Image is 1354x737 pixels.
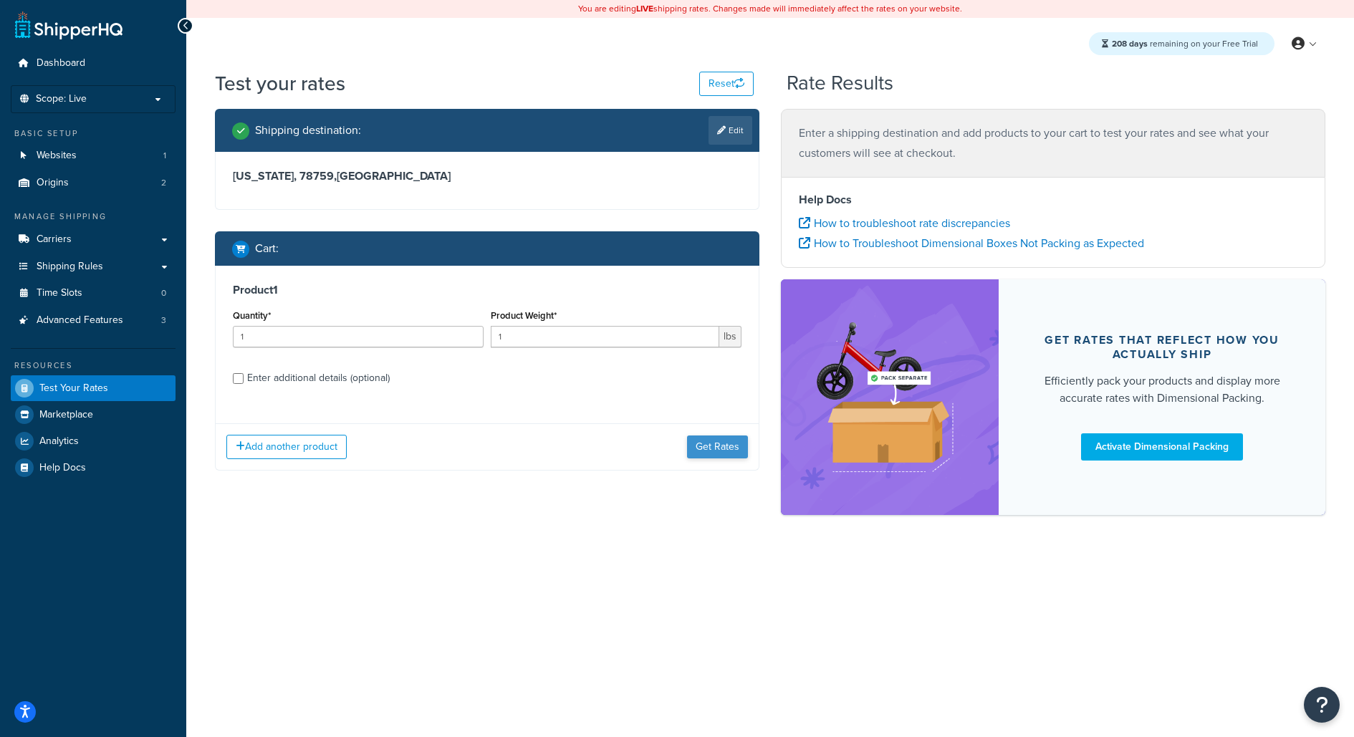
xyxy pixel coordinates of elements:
span: Help Docs [39,462,86,474]
span: remaining on your Free Trial [1112,37,1258,50]
span: Analytics [39,435,79,448]
button: Get Rates [687,435,748,458]
h3: Product 1 [233,283,741,297]
a: How to troubleshoot rate discrepancies [799,215,1010,231]
label: Product Weight* [491,310,557,321]
a: Carriers [11,226,176,253]
a: Advanced Features3 [11,307,176,334]
h2: Cart : [255,242,279,255]
span: Dashboard [37,57,85,69]
a: Activate Dimensional Packing [1081,433,1243,461]
a: Origins2 [11,170,176,196]
a: Edit [709,116,752,145]
span: Marketplace [39,409,93,421]
span: Time Slots [37,287,82,299]
div: Enter additional details (optional) [247,368,390,388]
a: Help Docs [11,455,176,481]
span: Origins [37,177,69,189]
div: Efficiently pack your products and display more accurate rates with Dimensional Packing. [1033,372,1291,407]
div: Get rates that reflect how you actually ship [1033,333,1291,362]
span: Shipping Rules [37,261,103,273]
div: Basic Setup [11,127,176,140]
input: Enter additional details (optional) [233,373,244,384]
span: 3 [161,314,166,327]
b: LIVE [636,2,653,15]
a: Dashboard [11,50,176,77]
a: Time Slots0 [11,280,176,307]
li: Time Slots [11,280,176,307]
a: Test Your Rates [11,375,176,401]
input: 0 [233,326,484,347]
span: 1 [163,150,166,162]
div: Resources [11,360,176,372]
img: feature-image-dim-d40ad3071a2b3c8e08177464837368e35600d3c5e73b18a22c1e4bb210dc32ac.png [802,301,977,493]
a: Analytics [11,428,176,454]
a: Marketplace [11,402,176,428]
a: Websites1 [11,143,176,169]
p: Enter a shipping destination and add products to your cart to test your rates and see what your c... [799,123,1307,163]
h4: Help Docs [799,191,1307,208]
a: How to Troubleshoot Dimensional Boxes Not Packing as Expected [799,235,1144,251]
span: 2 [161,177,166,189]
span: 0 [161,287,166,299]
h2: Rate Results [787,72,893,95]
label: Quantity* [233,310,271,321]
span: Websites [37,150,77,162]
strong: 208 days [1112,37,1148,50]
li: Advanced Features [11,307,176,334]
button: Reset [699,72,754,96]
li: Websites [11,143,176,169]
h3: [US_STATE], 78759 , [GEOGRAPHIC_DATA] [233,169,741,183]
input: 0.00 [491,326,719,347]
span: Scope: Live [36,93,87,105]
li: Origins [11,170,176,196]
h2: Shipping destination : [255,124,361,137]
span: Test Your Rates [39,382,108,395]
span: Advanced Features [37,314,123,327]
div: Manage Shipping [11,211,176,223]
span: lbs [719,326,741,347]
button: Open Resource Center [1304,687,1340,723]
span: Carriers [37,233,72,246]
button: Add another product [226,435,347,459]
a: Shipping Rules [11,254,176,280]
h1: Test your rates [215,69,345,97]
